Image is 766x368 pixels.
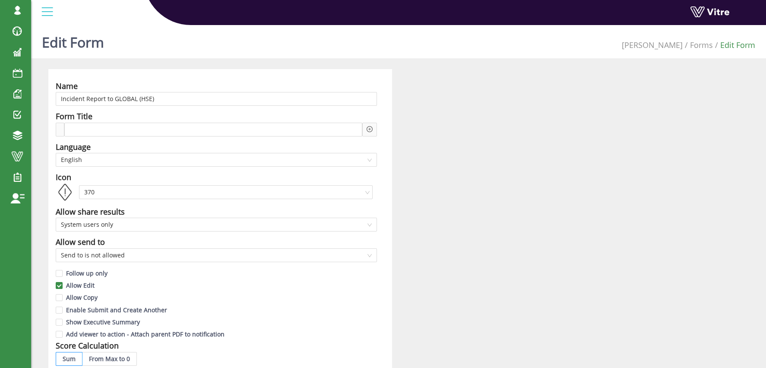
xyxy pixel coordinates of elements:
[56,110,92,122] div: Form Title
[56,92,377,106] input: Name
[63,318,143,326] span: Show Executive Summary
[63,330,228,338] span: Add viewer to action - Attach parent PDF to notification
[56,80,78,92] div: Name
[63,306,171,314] span: Enable Submit and Create Another
[56,236,105,248] div: Allow send to
[58,183,73,201] img: 370.png
[63,293,101,301] span: Allow Copy
[63,281,98,289] span: Allow Edit
[42,22,104,58] h1: Edit Form
[713,39,755,51] li: Edit Form
[63,355,76,363] span: Sum
[61,153,372,166] span: English
[690,40,713,50] a: Forms
[56,171,71,183] div: Icon
[622,40,683,50] a: [PERSON_NAME]
[84,186,367,199] span: 370
[61,218,372,231] span: System users only
[56,141,91,153] div: Language
[367,126,373,132] span: plus-circle
[89,355,130,363] span: From Max to 0
[56,206,125,218] div: Allow share results
[61,249,372,262] span: Send to is not allowed
[63,269,111,277] span: Follow up only
[56,339,119,352] div: Score Calculation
